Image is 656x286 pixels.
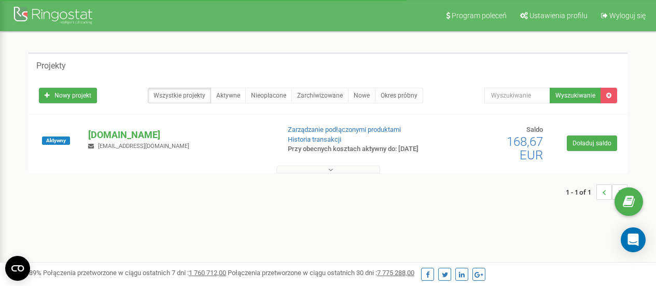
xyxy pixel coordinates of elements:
[566,184,596,200] span: 1 - 1 of 1
[526,126,543,133] span: Saldo
[228,269,414,277] span: Połączenia przetworzone w ciągu ostatnich 30 dni :
[288,135,341,143] a: Historia transakcji
[377,269,414,277] u: 7 775 288,00
[36,61,66,71] h5: Projekty
[550,88,601,103] button: Wyszukiwanie
[529,11,588,20] span: Ustawienia profilu
[348,88,375,103] a: Nowe
[148,88,211,103] a: Wszystkie projekty
[189,269,226,277] u: 1 760 712,00
[5,256,30,281] button: Open CMP widget
[375,88,423,103] a: Okres próbny
[507,134,543,162] span: 168,67 EUR
[291,88,348,103] a: Zarchiwizowane
[288,126,401,133] a: Zarządzanie podłączonymi produktami
[621,227,646,252] div: Open Intercom Messenger
[43,269,226,277] span: Połączenia przetworzone w ciągu ostatnich 7 dni :
[88,128,271,142] p: [DOMAIN_NAME]
[566,174,627,210] nav: ...
[245,88,292,103] a: Nieopłacone
[42,137,70,145] span: Aktywny
[211,88,246,103] a: Aktywne
[288,144,421,154] p: Przy obecnych kosztach aktywny do: [DATE]
[98,143,189,149] span: [EMAIL_ADDRESS][DOMAIN_NAME]
[567,135,617,151] a: Doładuj saldo
[39,88,97,103] a: Nowy projekt
[452,11,507,20] span: Program poleceń
[484,88,550,103] input: Wyszukiwanie
[609,11,646,20] span: Wyloguj się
